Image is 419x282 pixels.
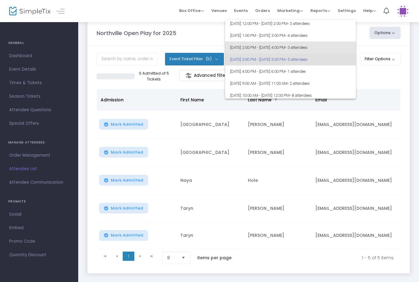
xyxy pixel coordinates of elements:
[287,21,310,26] span: • 3 attendees
[230,29,351,41] span: [DATE] 1:00 PM - [DATE] 3:00 PM
[285,45,308,50] span: • 3 attendees
[230,77,351,89] span: [DATE] 9:00 AM - [DATE] 11:00 AM
[285,33,308,38] span: • 4 attendees
[230,53,351,65] span: [DATE] 3:00 PM - [DATE] 5:00 PM
[230,41,351,53] span: [DATE] 2:00 PM - [DATE] 4:00 PM
[230,18,351,29] span: [DATE] 12:00 PM - [DATE] 2:00 PM
[285,69,306,74] span: • 1 attendee
[285,57,308,62] span: • 5 attendees
[230,65,351,77] span: [DATE] 4:00 PM - [DATE] 6:00 PM
[287,81,310,86] span: • 2 attendees
[290,93,312,98] span: • 8 attendees
[230,89,351,101] span: [DATE] 10:00 AM - [DATE] 12:00 PM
